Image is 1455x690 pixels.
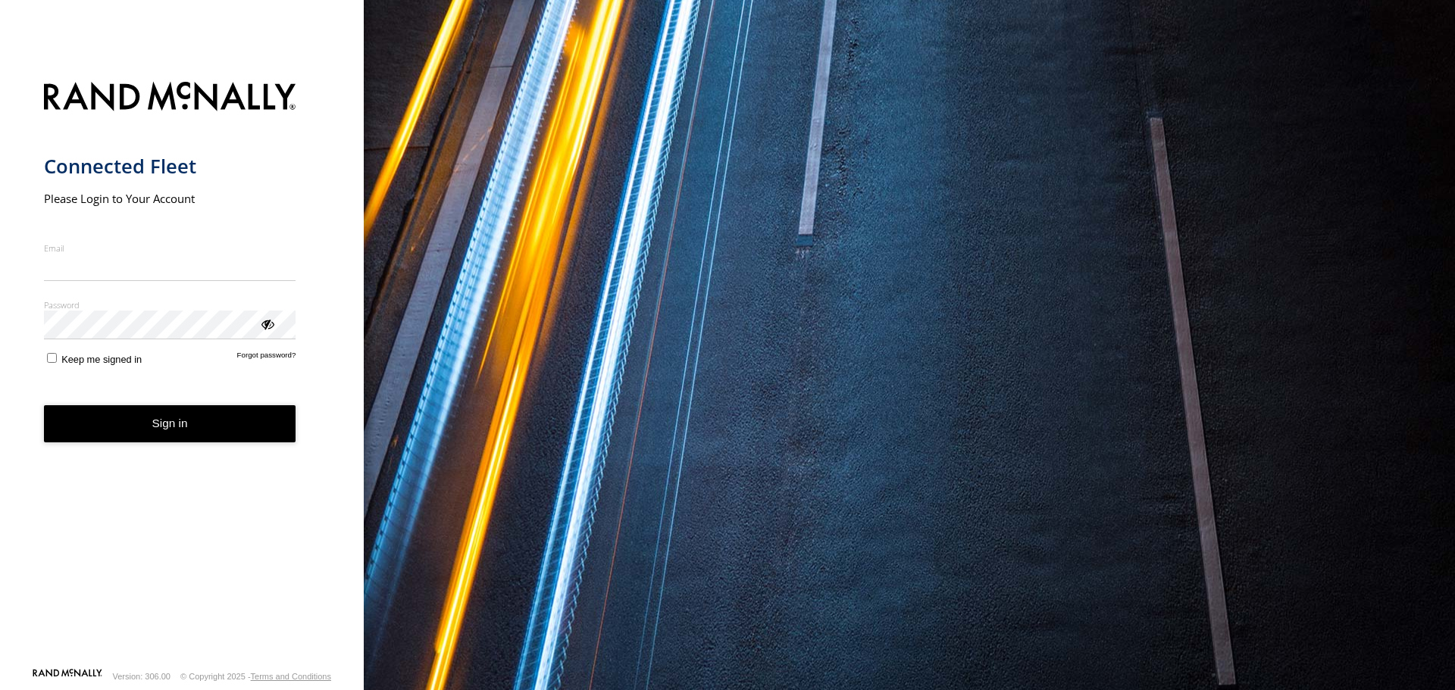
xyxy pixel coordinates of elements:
form: main [44,73,321,667]
div: © Copyright 2025 - [180,672,331,681]
a: Visit our Website [33,669,102,684]
label: Password [44,299,296,311]
img: Rand McNally [44,79,296,117]
span: Keep me signed in [61,354,142,365]
h1: Connected Fleet [44,154,296,179]
a: Terms and Conditions [251,672,331,681]
button: Sign in [44,405,296,442]
div: Version: 306.00 [113,672,171,681]
input: Keep me signed in [47,353,57,363]
a: Forgot password? [237,351,296,365]
h2: Please Login to Your Account [44,191,296,206]
div: ViewPassword [259,316,274,331]
label: Email [44,242,296,254]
